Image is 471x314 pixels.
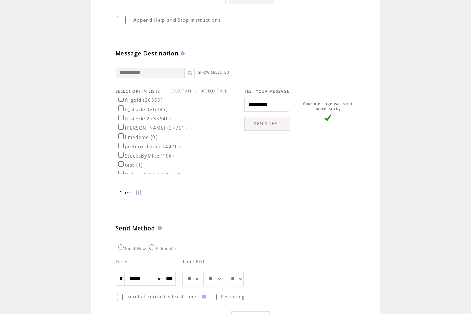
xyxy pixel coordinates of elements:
[119,190,132,196] span: Show filters
[149,244,154,250] input: Scheduled
[200,295,206,299] img: help.gif
[117,125,187,131] label: [PERSON_NAME] (37761)
[201,89,227,93] a: DESELECT ALL
[156,226,162,230] img: help.gif
[117,246,146,251] label: Send Now
[117,162,143,168] label: test (1)
[118,143,124,148] input: preferred main (4470)
[117,171,181,178] label: Upload 12/13 (51379)
[118,133,124,139] input: limedemo (0)
[117,106,168,112] label: fi_stocks (26385)
[198,70,229,75] a: SHOW SELECTED
[118,105,124,111] input: fi_stocks (26385)
[171,89,192,93] a: SELECT ALL
[133,17,221,23] span: Append Help and Stop instructions
[303,101,353,111] span: Your message was sent successfully
[118,244,124,250] input: Send Now
[118,115,124,120] input: fi_stocks2 (35640)
[195,88,198,94] span: |
[118,124,124,130] input: [PERSON_NAME] (37761)
[117,143,180,150] label: preferred main (4470)
[182,259,206,265] span: Time EDT
[117,153,174,159] label: StocksByMike (196)
[179,51,185,55] img: help.gif
[118,171,124,176] input: Upload 12/13 (51379)
[118,152,124,158] input: StocksByMike (196)
[116,224,156,232] span: Send Method
[116,259,127,265] span: Date
[127,294,196,300] span: Send at contact`s local time
[244,117,290,131] a: SEND TEST
[221,294,245,300] span: Recurring
[116,50,179,57] span: Message Destination
[117,97,163,103] label: fi_gold (26599)
[147,246,178,251] label: Scheduled
[135,185,141,201] img: filters.png
[118,161,124,167] input: test (1)
[117,115,171,122] label: fi_stocks2 (35640)
[117,134,158,140] label: limedemo (0)
[118,96,124,102] input: fi_gold (26599)
[324,114,331,121] img: vLarge.png
[244,89,290,94] span: TEST YOUR MESSAGE
[116,89,160,94] span: SELECT OPT-IN LISTS
[116,185,150,200] a: Filter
